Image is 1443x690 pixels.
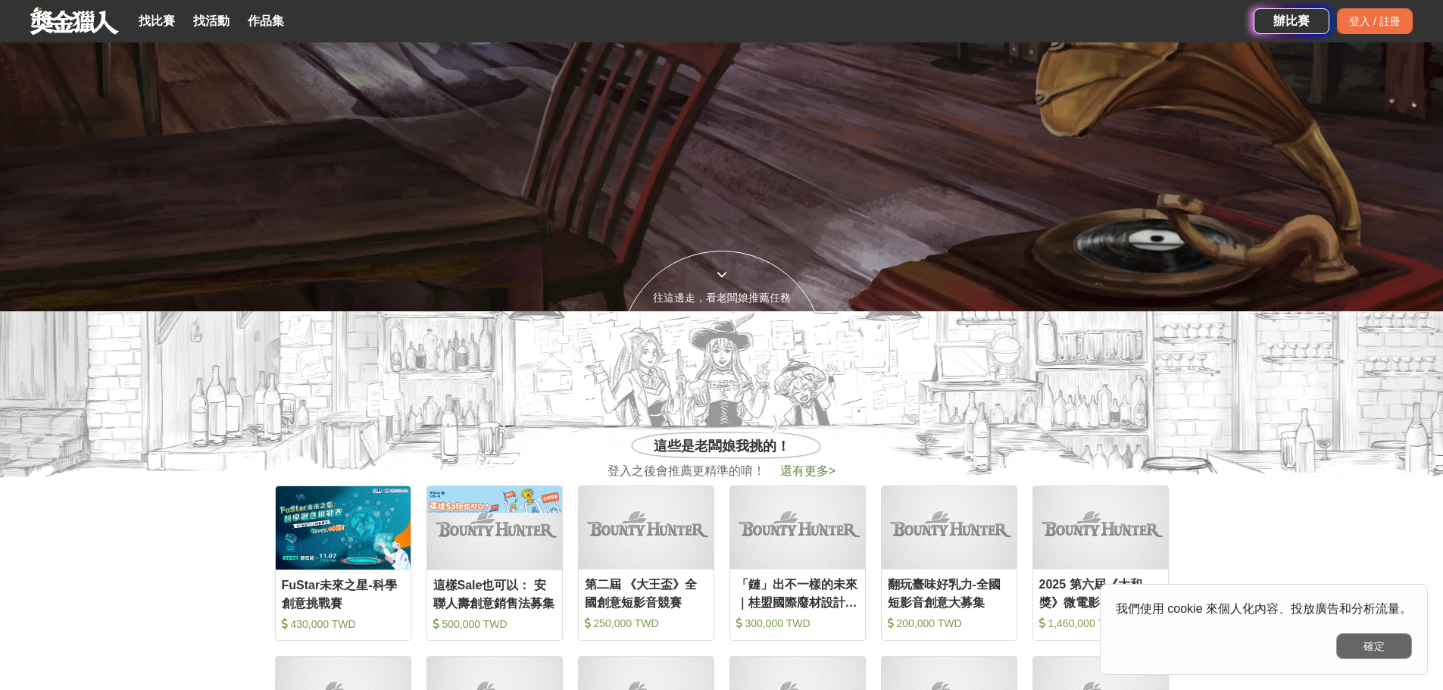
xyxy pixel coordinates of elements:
img: Cover Image [882,486,1017,570]
span: 我們使用 cookie 來個人化內容、投放廣告和分析流量。 [1116,602,1412,615]
div: 430,000 TWD [282,617,404,632]
a: 找活動 [187,11,236,32]
a: Cover Image第二屆 《大王盃》全國創意短影音競賽 250,000 TWD [578,485,714,641]
div: 500,000 TWD [433,617,556,632]
div: 300,000 TWD [736,617,859,632]
span: 還有更多 > [780,464,836,477]
div: 2025 第六屆《大和獎》微電影徵選及感人實事分享 [1039,576,1162,610]
a: Cover ImageFuStar未來之星-科學創意挑戰賽 430,000 TWD [275,485,411,641]
div: 第二屆 《大王盃》全國創意短影音競賽 [585,576,707,610]
div: 「鏈」出不一樣的未來｜桂盟國際廢材設計競賽 [736,576,859,610]
img: Cover Image [730,486,865,570]
a: Cover Image「鏈」出不一樣的未來｜桂盟國際廢材設計競賽 300,000 TWD [729,485,866,641]
img: Cover Image [579,486,714,570]
img: Cover Image [427,486,562,570]
button: 確定 [1336,633,1412,659]
a: 找比賽 [133,11,181,32]
div: 登入 / 註冊 [1337,8,1413,34]
div: 200,000 TWD [888,617,1010,632]
div: 250,000 TWD [585,617,707,632]
img: Cover Image [1033,486,1168,570]
div: 翻玩臺味好乳力-全國短影音創意大募集 [888,576,1010,610]
a: Cover Image2025 第六屆《大和獎》微電影徵選及感人實事分享 1,460,000 TWD [1032,485,1169,641]
img: Cover Image [276,486,411,570]
a: 辦比賽 [1254,8,1329,34]
span: 這些是老闆娘我挑的！ [654,436,790,457]
a: 作品集 [242,11,290,32]
div: 1,460,000 TWD [1039,617,1162,632]
a: 還有更多> [780,464,836,477]
div: FuStar未來之星-科學創意挑戰賽 [282,576,404,610]
div: 這樣Sale也可以： 安聯人壽創意銷售法募集 [433,576,556,610]
a: Cover Image這樣Sale也可以： 安聯人壽創意銷售法募集 500,000 TWD [426,485,563,641]
a: Cover Image翻玩臺味好乳力-全國短影音創意大募集 200,000 TWD [881,485,1017,641]
span: 登入之後會推薦更精準的唷！ [607,462,765,480]
div: 往這邊走，看老闆娘推薦任務 [620,290,823,306]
